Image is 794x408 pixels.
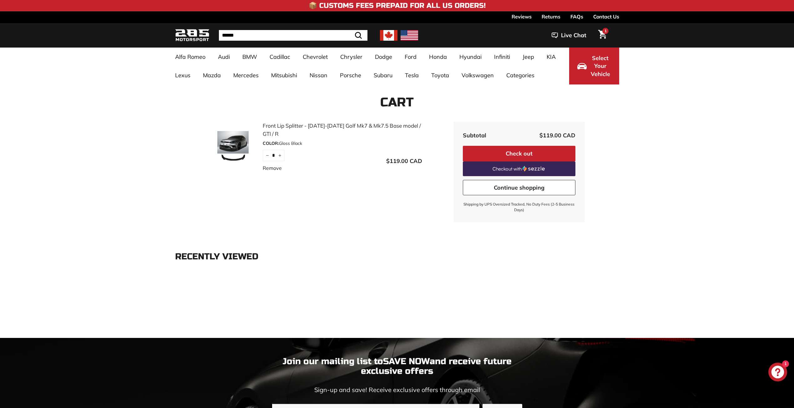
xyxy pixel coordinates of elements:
[169,48,212,66] a: Alfa Romeo
[275,150,285,161] button: Increase item quantity by one
[455,66,500,84] a: Volkswagen
[488,48,516,66] a: Infiniti
[766,363,789,383] inbox-online-store-chat: Shopify online store chat
[212,48,236,66] a: Audi
[263,122,422,138] a: Front Lip Splitter - [DATE]-[DATE] Golf Mk7 & Mk7.5 Base model / GTI / R
[542,11,560,22] a: Returns
[272,385,522,395] p: Sign-up and save! Receive exclusive offers through email
[570,11,583,22] a: FAQs
[263,164,282,172] a: Remove
[263,48,296,66] a: Cadillac
[383,356,430,367] strong: SAVE NOW
[296,48,334,66] a: Chevrolet
[210,131,256,162] img: Front Lip Splitter - 2015-2021 Golf Mk7 & Mk7.5 Base model / GTI / R
[272,357,522,376] p: Join our mailing list to and receive future exclusive offers
[604,28,607,33] span: 1
[334,48,369,66] a: Chrysler
[594,25,610,46] a: Cart
[386,157,422,165] span: $119.00 CAD
[500,66,541,84] a: Categories
[175,28,210,43] img: Logo_285_Motorsport_areodynamics_components
[265,66,303,84] a: Mitsubishi
[169,66,197,84] a: Lexus
[263,140,422,147] div: Gloss Black
[463,180,575,196] a: Continue shopping
[539,132,575,139] span: $119.00 CAD
[309,2,486,9] h4: 📦 Customs Fees Prepaid for All US Orders!
[463,131,486,140] div: Subtotal
[303,66,334,84] a: Nissan
[453,48,488,66] a: Hyundai
[423,48,453,66] a: Honda
[512,11,532,22] a: Reviews
[590,54,611,78] span: Select Your Vehicle
[561,31,586,39] span: Live Chat
[398,48,423,66] a: Ford
[236,48,263,66] a: BMW
[516,48,540,66] a: Jeep
[544,28,594,43] button: Live Chat
[463,146,575,161] button: Check out
[263,150,272,161] button: Reduce item quantity by one
[425,66,455,84] a: Toyota
[593,11,619,22] a: Contact Us
[463,161,575,176] a: Checkout with
[569,48,619,84] button: Select Your Vehicle
[175,252,619,262] div: Recently viewed
[197,66,227,84] a: Mazda
[522,166,545,171] img: Sezzle
[334,66,367,84] a: Porsche
[367,66,399,84] a: Subaru
[463,201,575,213] small: Shipping by UPS Oversized Tracked, No Duty Fees (2-5 Business Days)
[369,48,398,66] a: Dodge
[175,95,619,109] h1: Cart
[263,140,279,146] span: COLOR:
[399,66,425,84] a: Tesla
[219,30,367,41] input: Search
[227,66,265,84] a: Mercedes
[540,48,562,66] a: KIA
